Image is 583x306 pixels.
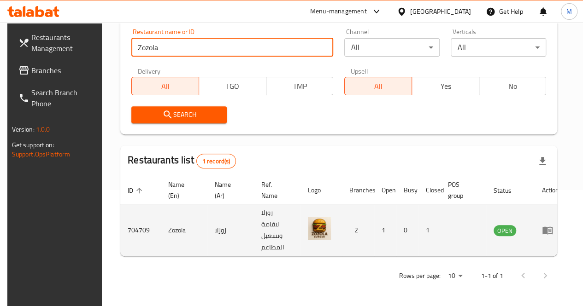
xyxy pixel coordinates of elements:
span: POS group [448,179,475,201]
div: Total records count [196,154,236,168]
a: Support.OpsPlatform [12,148,71,160]
th: Action [535,176,566,204]
h2: Restaurants list [128,153,236,168]
img: Zozola [308,217,331,240]
div: Export file [531,150,554,172]
span: 1 record(s) [197,157,236,166]
span: Status [494,185,524,196]
a: Search Branch Phone [11,81,105,115]
button: All [131,77,199,95]
a: Restaurants Management [11,26,105,59]
span: Restaurants Management [31,32,97,54]
div: All [344,38,440,57]
div: OPEN [494,225,516,236]
span: Get support on: [12,139,54,151]
th: Branches [342,176,374,204]
span: Search [139,109,219,121]
button: TGO [199,77,266,95]
td: 1 [374,204,396,256]
button: No [479,77,547,95]
span: Yes [416,80,476,93]
a: Branches [11,59,105,81]
span: TGO [203,80,263,93]
span: Name (En) [168,179,196,201]
div: Menu-management [310,6,367,17]
div: [GEOGRAPHIC_DATA] [410,6,471,17]
span: 1.0.0 [36,123,50,135]
button: Search [131,106,227,123]
td: 0 [396,204,418,256]
div: All [451,38,546,57]
span: Search Branch Phone [31,87,97,109]
span: M [566,6,572,17]
td: زوزلا لاقامة وتشغيل المطاعم [254,204,300,256]
span: No [483,80,543,93]
span: All [135,80,195,93]
label: Delivery [138,68,161,74]
span: ID [128,185,145,196]
button: TMP [266,77,334,95]
span: Name (Ar) [215,179,243,201]
span: Version: [12,123,35,135]
th: Logo [300,176,342,204]
label: Upsell [351,68,368,74]
td: زوزلا [207,204,254,256]
th: Busy [396,176,418,204]
span: TMP [270,80,330,93]
td: 2 [342,204,374,256]
span: OPEN [494,225,516,236]
input: Search for restaurant name or ID.. [131,38,333,57]
td: 1 [418,204,441,256]
td: Zozola [161,204,207,256]
div: Menu [542,225,559,236]
span: Branches [31,65,97,76]
div: Rows per page: [444,269,466,283]
th: Open [374,176,396,204]
button: Yes [412,77,479,95]
th: Closed [418,176,441,204]
p: 1-1 of 1 [481,270,503,282]
td: 704709 [120,204,161,256]
table: enhanced table [120,176,566,256]
span: All [348,80,408,93]
button: All [344,77,412,95]
span: Ref. Name [261,179,289,201]
p: Rows per page: [399,270,440,282]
